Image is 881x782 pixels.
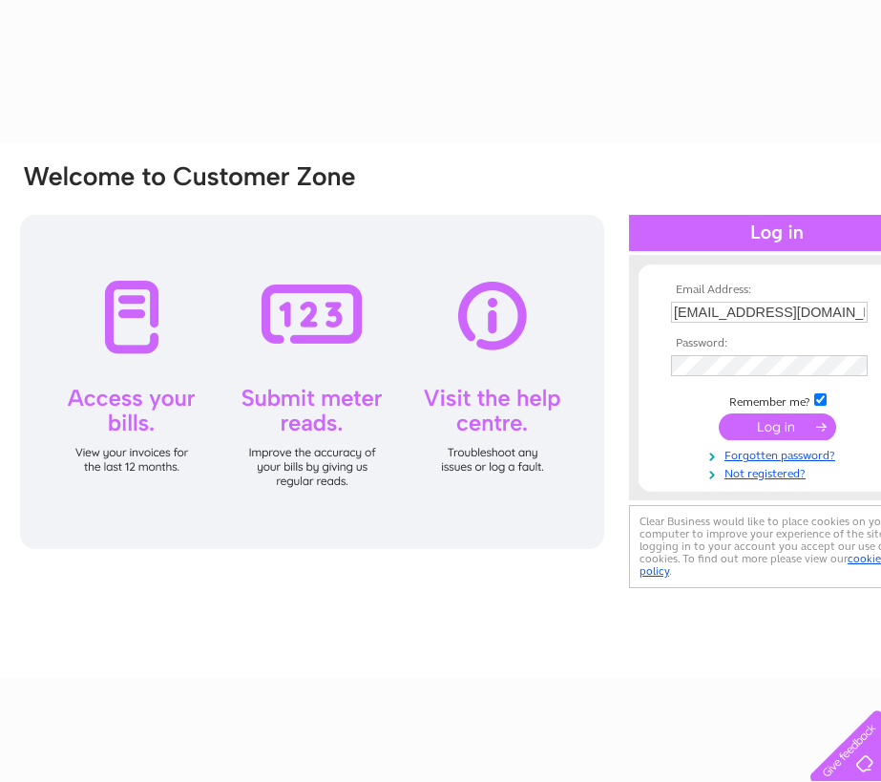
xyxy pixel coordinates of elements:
[719,413,836,440] input: Submit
